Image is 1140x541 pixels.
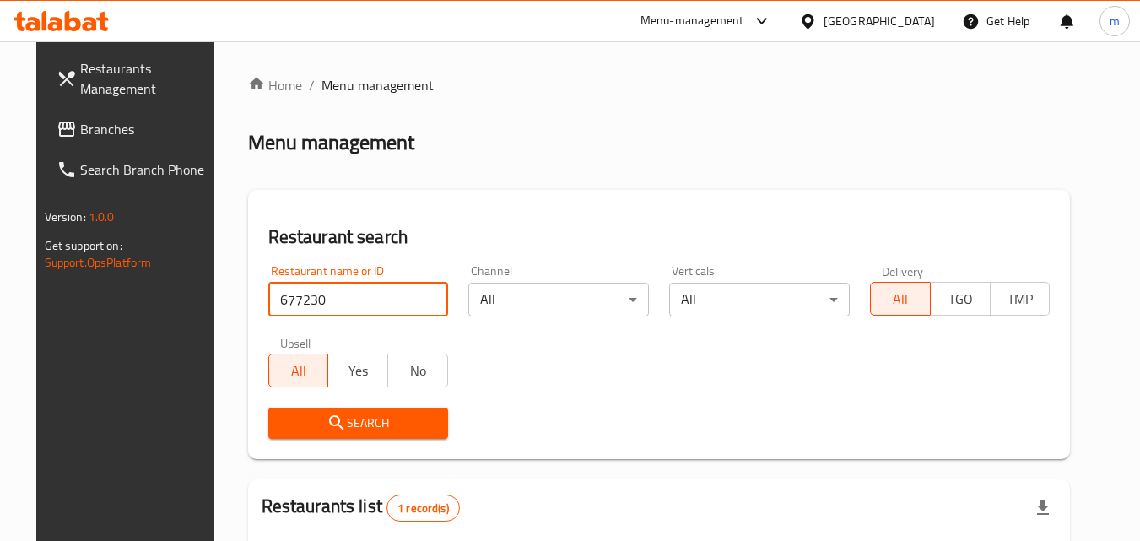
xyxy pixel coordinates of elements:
[937,287,984,311] span: TGO
[327,354,388,387] button: Yes
[309,75,315,95] li: /
[43,149,227,190] a: Search Branch Phone
[268,283,449,316] input: Search for restaurant name or ID..
[870,282,931,316] button: All
[321,75,434,95] span: Menu management
[89,206,115,228] span: 1.0.0
[387,354,448,387] button: No
[878,287,924,311] span: All
[80,119,213,139] span: Branches
[80,160,213,180] span: Search Branch Phone
[997,287,1044,311] span: TMP
[386,495,460,522] div: Total records count
[335,359,381,383] span: Yes
[262,494,460,522] h2: Restaurants list
[80,58,213,99] span: Restaurants Management
[43,48,227,109] a: Restaurants Management
[882,265,924,277] label: Delivery
[268,225,1051,250] h2: Restaurant search
[268,354,329,387] button: All
[248,75,1071,95] nav: breadcrumb
[990,282,1051,316] button: TMP
[640,11,744,31] div: Menu-management
[468,283,649,316] div: All
[268,408,449,439] button: Search
[248,75,302,95] a: Home
[45,206,86,228] span: Version:
[45,235,122,257] span: Get support on:
[387,500,459,517] span: 1 record(s)
[395,359,441,383] span: No
[1110,12,1120,30] span: m
[280,337,311,349] label: Upsell
[248,129,414,156] h2: Menu management
[669,283,850,316] div: All
[824,12,935,30] div: [GEOGRAPHIC_DATA]
[276,359,322,383] span: All
[45,252,152,273] a: Support.OpsPlatform
[930,282,991,316] button: TGO
[43,109,227,149] a: Branches
[282,413,435,434] span: Search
